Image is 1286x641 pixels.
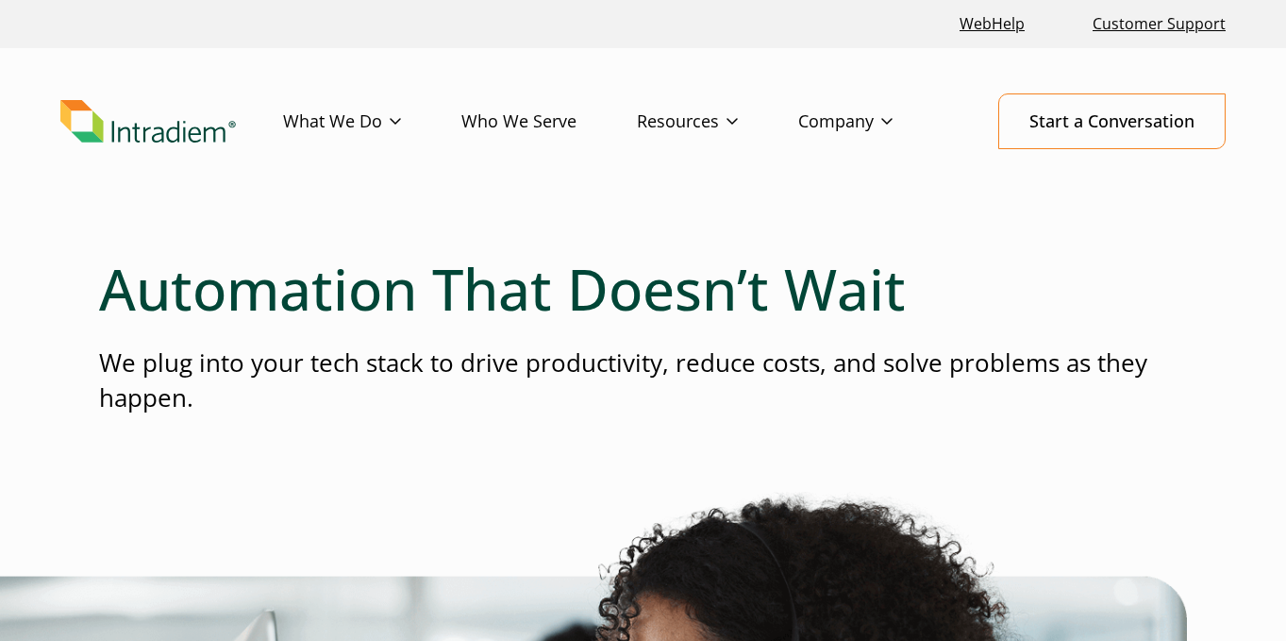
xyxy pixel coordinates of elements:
[99,255,1187,323] h1: Automation That Doesn’t Wait
[60,100,283,143] a: Link to homepage of Intradiem
[1085,4,1233,44] a: Customer Support
[60,100,236,143] img: Intradiem
[798,94,953,149] a: Company
[998,93,1226,149] a: Start a Conversation
[637,94,798,149] a: Resources
[952,4,1032,44] a: Link opens in a new window
[461,94,637,149] a: Who We Serve
[99,346,1187,416] p: We plug into your tech stack to drive productivity, reduce costs, and solve problems as they happen.
[283,94,461,149] a: What We Do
